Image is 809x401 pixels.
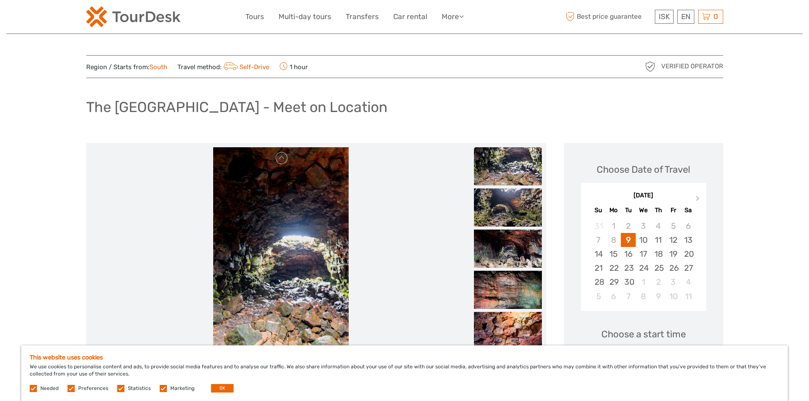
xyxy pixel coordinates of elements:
div: Choose Friday, September 19th, 2025 [666,247,681,261]
div: Not available Monday, September 8th, 2025 [606,233,621,247]
div: Not available Friday, September 5th, 2025 [666,219,681,233]
div: Choose Sunday, September 28th, 2025 [591,275,606,289]
a: Multi-day tours [279,11,331,23]
h5: This website uses cookies [30,354,779,361]
div: Choose Tuesday, September 30th, 2025 [621,275,636,289]
button: OK [211,384,234,393]
div: Choose Monday, October 6th, 2025 [606,289,621,303]
div: Not available Tuesday, September 2nd, 2025 [621,219,636,233]
a: Transfers [346,11,379,23]
img: 120-15d4194f-c635-41b9-a512-a3cb382bfb57_logo_small.png [86,6,180,27]
span: 1 hour [279,61,308,73]
div: Not available Monday, September 1st, 2025 [606,219,621,233]
div: [DATE] [581,191,706,200]
div: Choose Sunday, September 21st, 2025 [591,261,606,275]
div: Choose Sunday, October 5th, 2025 [591,289,606,303]
div: Choose Monday, September 15th, 2025 [606,247,621,261]
div: Choose Thursday, September 25th, 2025 [651,261,666,275]
img: dd8ca2781f2f46a9b4459fb52ce7bd4e_slider_thumbnail.jpeg [474,230,542,268]
div: Choose Friday, October 3rd, 2025 [666,275,681,289]
img: verified_operator_grey_128.png [643,60,657,73]
span: 0 [712,12,719,21]
div: Choose Tuesday, October 7th, 2025 [621,289,636,303]
div: Choose Wednesday, October 1st, 2025 [636,275,651,289]
div: Choose Tuesday, September 16th, 2025 [621,247,636,261]
div: Mo [606,205,621,216]
div: Choose Thursday, October 9th, 2025 [651,289,666,303]
div: Not available Sunday, August 31st, 2025 [591,219,606,233]
div: Choose Tuesday, September 23rd, 2025 [621,261,636,275]
div: Choose Friday, October 10th, 2025 [666,289,681,303]
div: Choose Date of Travel [597,163,690,176]
span: ISK [659,12,670,21]
img: 09bc20b0468542d3beec0161af11fcee_main_slider.jpeg [213,147,349,351]
span: Travel method: [178,61,270,73]
div: month 2025-09 [583,219,703,303]
label: Marketing [170,385,194,392]
label: Statistics [128,385,151,392]
div: Choose Wednesday, September 24th, 2025 [636,261,651,275]
div: Choose Monday, September 22nd, 2025 [606,261,621,275]
div: Choose Thursday, September 11th, 2025 [651,233,666,247]
div: Choose Sunday, September 14th, 2025 [591,247,606,261]
div: Th [651,205,666,216]
div: Choose Saturday, September 13th, 2025 [681,233,696,247]
div: Choose Wednesday, September 17th, 2025 [636,247,651,261]
div: Choose Thursday, September 18th, 2025 [651,247,666,261]
a: Tours [245,11,264,23]
div: Choose Saturday, October 11th, 2025 [681,289,696,303]
div: Sa [681,205,696,216]
div: Choose Wednesday, September 10th, 2025 [636,233,651,247]
div: Choose Friday, September 26th, 2025 [666,261,681,275]
div: Not available Saturday, September 6th, 2025 [681,219,696,233]
div: Not available Wednesday, September 3rd, 2025 [636,219,651,233]
div: Choose Saturday, September 27th, 2025 [681,261,696,275]
div: Fr [666,205,681,216]
p: We're away right now. Please check back later! [12,15,96,22]
span: Verified Operator [661,62,723,71]
img: 3a0ee80160694150842a67c0033f6082_slider_thumbnail.jpeg [474,188,542,227]
label: Needed [40,385,59,392]
div: Not available Thursday, September 4th, 2025 [651,219,666,233]
h1: The [GEOGRAPHIC_DATA] - Meet on Location [86,98,387,116]
img: 34bd9f08d2e34d18a9ad03dca088ed00_slider_thumbnail.jpeg [474,312,542,350]
div: Choose Saturday, October 4th, 2025 [681,275,696,289]
div: Choose Wednesday, October 8th, 2025 [636,289,651,303]
div: We use cookies to personalise content and ads, to provide social media features and to analyse ou... [21,345,788,401]
a: More [442,11,464,23]
img: 09bc20b0468542d3beec0161af11fcee_slider_thumbnail.jpeg [474,147,542,185]
div: Choose Friday, September 12th, 2025 [666,233,681,247]
div: Tu [621,205,636,216]
button: Next Month [692,193,705,207]
div: Not available Sunday, September 7th, 2025 [591,233,606,247]
div: Choose Monday, September 29th, 2025 [606,275,621,289]
span: Choose a start time [601,328,686,341]
span: Best price guarantee [564,10,653,24]
div: Su [591,205,606,216]
a: Self-Drive [222,63,270,71]
a: South [149,63,167,71]
label: Preferences [78,385,108,392]
div: Choose Saturday, September 20th, 2025 [681,247,696,261]
a: Car rental [393,11,427,23]
div: Choose Tuesday, September 9th, 2025 [621,233,636,247]
div: EN [677,10,694,24]
span: Region / Starts from: [86,63,167,72]
button: Open LiveChat chat widget [98,13,108,23]
img: 843704f93eac4bb6ac9815485730e666_slider_thumbnail.jpeg [474,271,542,309]
div: We [636,205,651,216]
div: Choose Thursday, October 2nd, 2025 [651,275,666,289]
